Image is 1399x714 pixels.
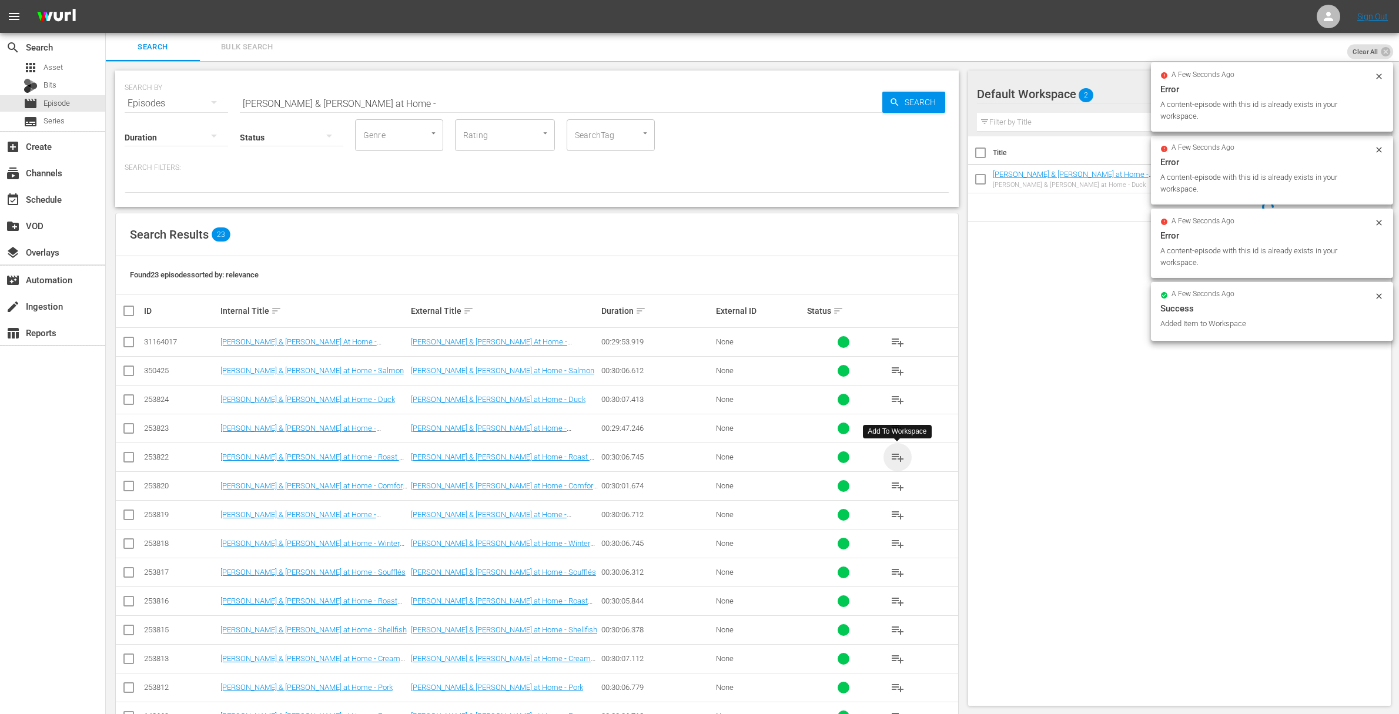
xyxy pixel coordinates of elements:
div: 00:30:01.674 [601,481,712,490]
button: playlist_add [883,472,912,500]
div: ID [144,306,217,316]
span: playlist_add [891,450,905,464]
div: Episodes [125,87,228,120]
a: [PERSON_NAME] & [PERSON_NAME] at Home - Winter Vegetables [220,539,404,557]
a: [PERSON_NAME] & [PERSON_NAME] at Home - Shellfish [411,625,597,634]
div: None [716,395,804,404]
span: Asset [43,62,63,73]
div: 253823 [144,424,217,433]
div: None [716,539,804,548]
div: 350425 [144,366,217,375]
span: sort [271,306,282,316]
span: a few seconds ago [1172,143,1234,153]
div: Bits [24,79,38,93]
span: Clear All [1347,44,1384,59]
a: [PERSON_NAME] & [PERSON_NAME] at Home - Pork [220,683,393,692]
a: [PERSON_NAME] & [PERSON_NAME] at Home - Roast of Veal and Leg of Lamb [411,452,596,470]
button: playlist_add [883,328,912,356]
div: Default Workspace [977,78,1366,110]
button: Open [640,128,651,139]
span: playlist_add [891,508,905,522]
div: Error [1160,82,1384,96]
div: 00:30:07.112 [601,654,712,663]
div: 00:29:53.919 [601,337,712,346]
div: None [716,452,804,461]
a: [PERSON_NAME] & [PERSON_NAME] at Home - Winter Vegetables [411,539,595,557]
div: 00:30:05.844 [601,596,712,605]
span: a few seconds ago [1172,71,1234,80]
div: None [716,568,804,576]
button: playlist_add [883,616,912,644]
div: 253818 [144,539,217,548]
a: [PERSON_NAME] & [PERSON_NAME] at Home - Duck [993,170,1153,187]
a: [PERSON_NAME] & [PERSON_NAME] at Home - Potatoes [411,424,571,441]
div: 253816 [144,596,217,605]
a: [PERSON_NAME] & [PERSON_NAME] at Home - Salmon [411,366,594,375]
div: Error [1160,155,1384,169]
div: 00:30:07.413 [601,395,712,404]
div: Add To Workspace [868,427,926,437]
a: [PERSON_NAME] & [PERSON_NAME] at Home - Roast Chicken [220,596,402,614]
a: [PERSON_NAME] & [PERSON_NAME] at Home - Comfort Food [220,481,407,499]
span: Schedule [6,193,20,207]
button: Open [428,128,439,139]
button: playlist_add [883,386,912,414]
a: [PERSON_NAME] & [PERSON_NAME] at Home - Duck [220,395,395,404]
span: sort [833,306,844,316]
th: Title [993,136,1169,169]
div: None [716,337,804,346]
button: playlist_add [883,501,912,529]
span: Episode [24,96,38,110]
a: [PERSON_NAME] & [PERSON_NAME] at Home - Potatoes [220,424,381,441]
div: Error [1160,229,1384,243]
span: Asset [24,61,38,75]
div: None [716,625,804,634]
button: Search [882,92,945,113]
span: Channels [6,166,20,180]
div: None [716,510,804,519]
div: 00:30:06.612 [601,366,712,375]
button: playlist_add [883,357,912,385]
span: Episode [43,98,70,109]
span: Series [24,115,38,129]
span: playlist_add [891,393,905,407]
span: playlist_add [891,681,905,695]
button: Open [540,128,551,139]
span: a few seconds ago [1172,290,1234,299]
span: playlist_add [891,594,905,608]
div: A content-episode with this id is already exists in your workspace. [1160,172,1371,195]
div: 253817 [144,568,217,576]
a: [PERSON_NAME] & [PERSON_NAME] at Home - Creamy Desserts [411,654,595,672]
span: playlist_add [891,335,905,349]
div: 00:30:06.712 [601,510,712,519]
button: playlist_add [883,645,912,673]
div: None [716,683,804,692]
div: Success [1160,301,1384,316]
span: menu [7,9,21,24]
span: playlist_add [891,565,905,579]
div: A content-episode with this id is already exists in your workspace. [1160,99,1371,122]
div: None [716,654,804,663]
div: Duration [601,304,712,318]
div: 00:30:06.312 [601,568,712,576]
a: [PERSON_NAME] & [PERSON_NAME] at Home - Charcuterie [411,510,571,528]
a: [PERSON_NAME] & [PERSON_NAME] at Home - Charcuterie [220,510,381,528]
span: Search [900,92,945,113]
span: playlist_add [891,364,905,378]
span: playlist_add [891,479,905,493]
div: 31164017 [144,337,217,346]
div: Internal Title [220,304,407,318]
button: playlist_add [883,443,912,471]
button: playlist_add [883,414,912,443]
div: 00:29:47.246 [601,424,712,433]
span: a few seconds ago [1172,217,1234,226]
a: [PERSON_NAME] & [PERSON_NAME] at Home - Shellfish [220,625,407,634]
button: playlist_add [883,673,912,702]
a: [PERSON_NAME] & [PERSON_NAME] at Home - Soufflés [411,568,596,576]
a: [PERSON_NAME] & [PERSON_NAME] at Home - Soufflés [220,568,406,576]
span: 2 [1079,83,1093,108]
a: [PERSON_NAME] & [PERSON_NAME] At Home - [GEOGRAPHIC_DATA] - Not-quite-traditional Roast Turkey Di... [411,337,575,364]
div: 00:30:06.745 [601,452,712,461]
div: A content-episode with this id is already exists in your workspace. [1160,245,1371,269]
div: [PERSON_NAME] & [PERSON_NAME] at Home - Duck [993,181,1166,189]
